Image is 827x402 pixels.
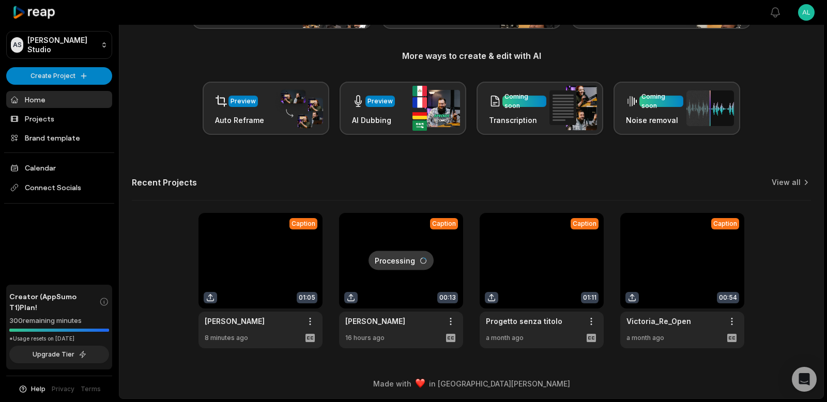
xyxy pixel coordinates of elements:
a: [PERSON_NAME] [205,316,265,327]
div: Coming soon [641,92,681,111]
div: Made with in [GEOGRAPHIC_DATA][PERSON_NAME] [129,378,814,389]
span: Creator (AppSumo T1) Plan! [9,291,99,313]
div: AS [11,37,23,53]
a: Brand template [6,129,112,146]
img: noise_removal.png [686,90,734,126]
a: Victoria_Re_Open [626,316,691,327]
a: Projects [6,110,112,127]
img: transcription.png [549,86,597,130]
img: auto_reframe.png [275,88,323,129]
a: [PERSON_NAME] [345,316,405,327]
a: View all [772,177,801,188]
div: Preview [231,97,256,106]
div: Preview [367,97,393,106]
a: Privacy [52,384,74,394]
div: 300 remaining minutes [9,316,109,326]
h2: Recent Projects [132,177,197,188]
div: *Usage resets on [DATE] [9,335,109,343]
h3: AI Dubbing [352,115,395,126]
span: Help [31,384,45,394]
span: Connect Socials [6,178,112,197]
button: Upgrade Tier [9,346,109,363]
button: Create Project [6,67,112,85]
h3: Auto Reframe [215,115,264,126]
a: Progetto senza titolo [486,316,562,327]
div: Open Intercom Messenger [792,367,817,392]
a: Terms [81,384,101,394]
img: heart emoji [416,379,425,388]
h3: More ways to create & edit with AI [132,50,811,62]
h3: Transcription [489,115,546,126]
img: ai_dubbing.png [412,86,460,131]
h3: Noise removal [626,115,683,126]
p: [PERSON_NAME] Studio [27,36,97,54]
div: Coming soon [504,92,544,111]
a: Calendar [6,159,112,176]
button: Help [18,384,45,394]
a: Home [6,91,112,108]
